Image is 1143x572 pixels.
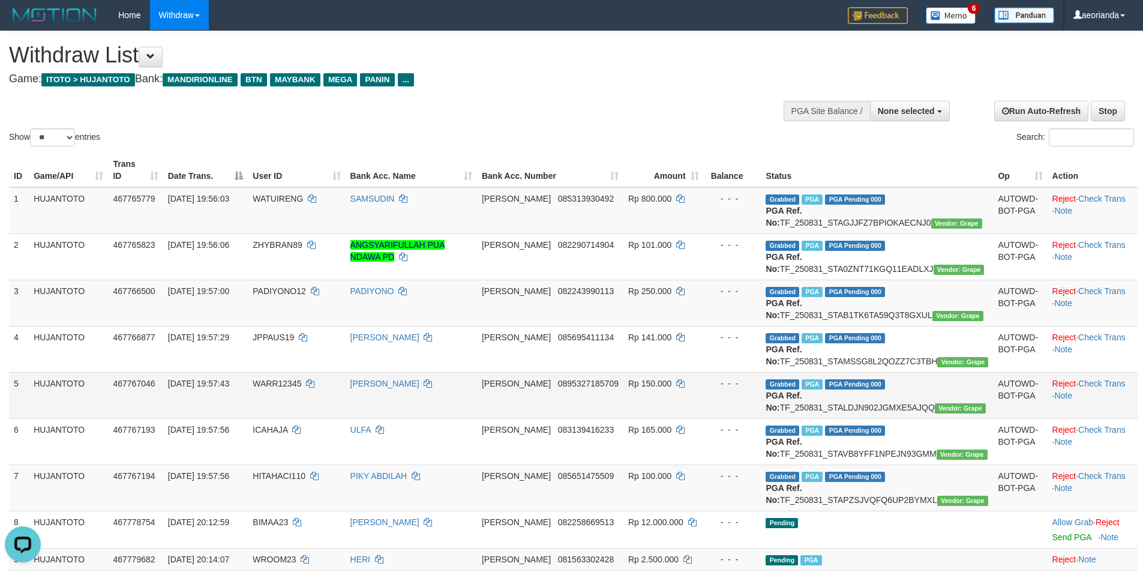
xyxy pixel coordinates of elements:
[253,333,294,342] span: JPPAUS19
[628,194,671,203] span: Rp 800.000
[1048,280,1138,326] td: · ·
[709,331,757,343] div: - - -
[253,517,288,527] span: BIMAA23
[163,73,238,86] span: MANDIRIONLINE
[113,471,155,481] span: 467767194
[558,194,614,203] span: Copy 085313930492 to clipboard
[802,241,823,251] span: Marked by aeoanne
[628,517,683,527] span: Rp 12.000.000
[29,548,108,570] td: HUJANTOTO
[709,424,757,436] div: - - -
[1078,555,1096,564] a: Note
[1078,240,1126,250] a: Check Trans
[825,426,885,436] span: PGA Pending
[248,153,345,187] th: User ID: activate to sort column ascending
[1048,548,1138,570] td: ·
[9,153,29,187] th: ID
[1052,240,1076,250] a: Reject
[482,194,551,203] span: [PERSON_NAME]
[825,287,885,297] span: PGA Pending
[1048,372,1138,418] td: · ·
[848,7,908,24] img: Feedback.jpg
[482,425,551,435] span: [PERSON_NAME]
[1078,333,1126,342] a: Check Trans
[628,471,671,481] span: Rp 100.000
[623,153,704,187] th: Amount: activate to sort column ascending
[29,372,108,418] td: HUJANTOTO
[9,372,29,418] td: 5
[30,128,75,146] select: Showentries
[558,425,614,435] span: Copy 083139416233 to clipboard
[709,239,757,251] div: - - -
[558,333,614,342] span: Copy 085695411134 to clipboard
[993,372,1047,418] td: AUTOWD-BOT-PGA
[9,73,750,85] h4: Game: Bank:
[994,7,1054,23] img: panduan.png
[9,187,29,234] td: 1
[1052,333,1076,342] a: Reject
[1048,465,1138,511] td: · ·
[168,286,229,296] span: [DATE] 19:57:00
[766,518,798,528] span: Pending
[113,555,155,564] span: 467779682
[802,287,823,297] span: Marked by aeoanne
[761,233,993,280] td: TF_250831_STA0ZNT71KGQ11EADLXJ
[766,194,799,205] span: Grabbed
[163,153,248,187] th: Date Trans.: activate to sort column descending
[709,378,757,390] div: - - -
[1052,517,1096,527] span: ·
[993,187,1047,234] td: AUTOWD-BOT-PGA
[709,193,757,205] div: - - -
[1052,379,1076,388] a: Reject
[29,153,108,187] th: Game/API: activate to sort column ascending
[360,73,394,86] span: PANIN
[993,233,1047,280] td: AUTOWD-BOT-PGA
[766,298,802,320] b: PGA Ref. No:
[9,511,29,548] td: 8
[482,555,551,564] span: [PERSON_NAME]
[766,426,799,436] span: Grabbed
[1052,194,1076,203] a: Reject
[709,516,757,528] div: - - -
[628,286,671,296] span: Rp 250.000
[628,379,671,388] span: Rp 150.000
[482,286,551,296] span: [PERSON_NAME]
[1048,511,1138,548] td: ·
[766,555,798,565] span: Pending
[1052,555,1076,564] a: Reject
[1054,437,1072,447] a: Note
[108,153,163,187] th: Trans ID: activate to sort column ascending
[802,426,823,436] span: Marked by aeoanne
[761,280,993,326] td: TF_250831_STAB1TK6TA59Q3T8GXUL
[1078,379,1126,388] a: Check Trans
[1048,233,1138,280] td: · ·
[113,286,155,296] span: 467766500
[766,472,799,482] span: Grabbed
[9,465,29,511] td: 7
[766,391,802,412] b: PGA Ref. No:
[253,286,305,296] span: PADIYONO12
[29,233,108,280] td: HUJANTOTO
[350,379,419,388] a: [PERSON_NAME]
[937,496,988,506] span: Vendor URL: https://settle31.1velocity.biz
[558,379,619,388] span: Copy 0895327185709 to clipboard
[761,372,993,418] td: TF_250831_STALDJN902JGMXE5AJQQ
[350,471,407,481] a: PIKY ABDILAH
[9,233,29,280] td: 2
[253,471,305,481] span: HITAHACI110
[825,379,885,390] span: PGA Pending
[802,333,823,343] span: Marked by aeoanne
[1052,517,1093,527] a: Allow Grab
[766,241,799,251] span: Grabbed
[253,379,301,388] span: WARR12345
[29,326,108,372] td: HUJANTOTO
[802,472,823,482] span: Marked by aeoanne
[113,517,155,527] span: 467778754
[709,470,757,482] div: - - -
[628,240,671,250] span: Rp 101.000
[937,357,988,367] span: Vendor URL: https://settle31.1velocity.biz
[937,450,988,460] span: Vendor URL: https://settle31.1velocity.biz
[1048,187,1138,234] td: · ·
[704,153,761,187] th: Balance
[993,418,1047,465] td: AUTOWD-BOT-PGA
